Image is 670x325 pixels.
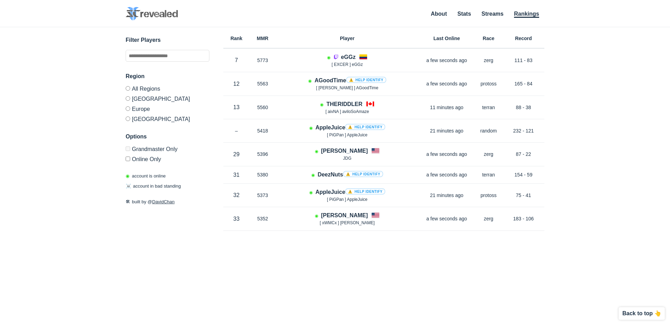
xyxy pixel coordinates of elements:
img: SC2 Revealed [126,7,178,21]
h6: Player [276,36,419,41]
p: built by @ [126,198,209,205]
span: ◉ [126,173,129,179]
p: 232 - 121 [502,127,544,134]
p: 87 - 22 [502,151,544,158]
p: a few seconds ago [419,215,475,222]
span: 🛠 [126,199,130,204]
a: ⚠️ Help identify [343,171,383,177]
p: 32 [223,191,250,199]
p: 21 minutes ago [419,192,475,199]
p: 33 [223,215,250,223]
label: Only Show accounts currently in Grandmaster [126,146,209,154]
p: a few seconds ago [419,80,475,87]
p: – [223,127,250,134]
span: Account is laddering [311,173,315,177]
p: 75 - 41 [502,192,544,199]
h6: Last Online [419,36,475,41]
h6: Rank [223,36,250,41]
img: icon-twitch.7daa0e80.svg [333,54,339,60]
h3: Filter Players [126,36,209,44]
p: 13 [223,103,250,111]
h6: Race [475,36,502,41]
p: a few seconds ago [419,171,475,178]
p: 5563 [250,80,276,87]
h4: [PERSON_NAME] [321,147,368,155]
a: Streams [482,11,504,17]
a: ⚠️ Help identify [345,188,385,195]
span: ☠️ [126,183,131,189]
input: [GEOGRAPHIC_DATA] [126,116,130,121]
input: Online Only [126,157,130,161]
p: zerg [475,151,502,158]
a: ⚠️ Help identify [345,124,385,130]
a: Player is streaming on Twitch [333,54,341,60]
p: zerg [475,215,502,222]
label: Only show accounts currently laddering [126,154,209,162]
label: All Regions [126,86,209,93]
p: 31 [223,171,250,179]
h4: DeezNuts [318,171,383,179]
span: Account is laddering [315,149,318,154]
span: JDG [343,156,351,161]
p: account is online [126,173,166,180]
input: All Regions [126,86,130,91]
a: About [431,11,447,17]
p: random [475,127,502,134]
h6: MMR [250,36,276,41]
label: Europe [126,104,209,114]
label: [GEOGRAPHIC_DATA] [126,114,209,122]
h4: [PERSON_NAME] [321,211,368,219]
span: Account is laddering [308,78,312,83]
p: 5380 [250,171,276,178]
h4: THERIDDLER [326,100,362,108]
p: 21 minutes ago [419,127,475,134]
p: Back to top 👆 [622,311,661,316]
input: [GEOGRAPHIC_DATA] [126,96,130,101]
span: Account is laddering [309,126,313,130]
p: account in bad standing [126,183,181,190]
p: 154 - 59 [502,171,544,178]
a: Stats [457,11,471,17]
p: 11 minutes ago [419,104,475,111]
a: ⚠️ Help identify [346,77,386,83]
p: terran [475,171,502,178]
span: [ xWMCx ] [PERSON_NAME] [320,220,374,225]
p: terran [475,104,502,111]
label: [GEOGRAPHIC_DATA] [126,93,209,104]
p: 88 - 38 [502,104,544,111]
span: [ EXCER ] eGGz [332,62,363,67]
p: 7 [223,56,250,64]
span: Account is laddering [320,102,323,107]
p: 5352 [250,215,276,222]
h4: eGGz [341,53,356,61]
p: 5373 [250,192,276,199]
p: 12 [223,80,250,88]
input: Grandmaster Only [126,146,130,151]
input: Europe [126,106,130,111]
p: protoss [475,80,502,87]
span: Account is laddering [315,213,318,218]
h3: Options [126,133,209,141]
a: DavidChan [152,199,174,204]
h6: Record [502,36,544,41]
p: 183 - 106 [502,215,544,222]
span: [ PiGPan ] AppleJuice [327,133,367,137]
p: 111 - 83 [502,57,544,64]
p: a few seconds ago [419,151,475,158]
p: a few seconds ago [419,57,475,64]
a: Rankings [514,11,539,18]
span: [ PiGPan ] AppleJuice [327,197,367,202]
h4: AppleJuice [315,188,385,196]
span: [ aivNA ] aviloSoAmaze [326,109,369,114]
p: 165 - 84 [502,80,544,87]
p: 5773 [250,57,276,64]
p: 5418 [250,127,276,134]
span: Account is laddering [309,190,313,195]
h3: Region [126,72,209,81]
h4: AppleJuice [315,123,385,131]
p: 29 [223,150,250,158]
span: [ [PERSON_NAME] ] AGoodTime [316,85,378,90]
p: 5396 [250,151,276,158]
p: zerg [475,57,502,64]
p: protoss [475,192,502,199]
